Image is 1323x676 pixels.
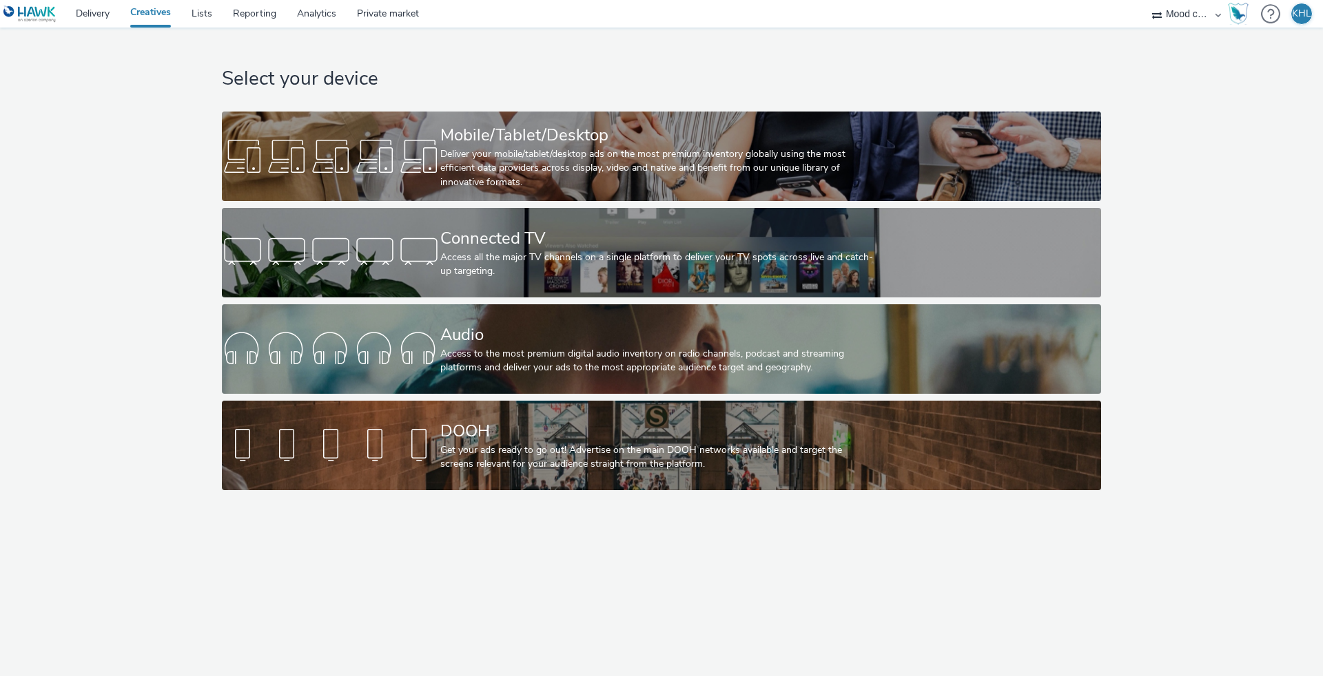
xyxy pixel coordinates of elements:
a: Mobile/Tablet/DesktopDeliver your mobile/tablet/desktop ads on the most premium inventory globall... [222,112,1100,201]
div: Connected TV [440,226,877,251]
div: Mobile/Tablet/Desktop [440,123,877,147]
div: Get your ads ready to go out! Advertise on the main DOOH networks available and target the screen... [440,443,877,472]
div: Access all the major TV channels on a single platform to deliver your TV spots across live and ca... [440,251,877,279]
div: KHL [1292,3,1311,24]
h1: Select your device [222,66,1100,92]
div: DOOH [440,419,877,443]
a: AudioAccess to the most premium digital audio inventory on radio channels, podcast and streaming ... [222,304,1100,394]
div: Deliver your mobile/tablet/desktop ads on the most premium inventory globally using the most effi... [440,147,877,189]
a: DOOHGet your ads ready to go out! Advertise on the main DOOH networks available and target the sc... [222,401,1100,490]
img: Hawk Academy [1228,3,1249,25]
img: undefined Logo [3,6,57,23]
div: Access to the most premium digital audio inventory on radio channels, podcast and streaming platf... [440,347,877,375]
a: Connected TVAccess all the major TV channels on a single platform to deliver your TV spots across... [222,208,1100,297]
a: Hawk Academy [1228,3,1254,25]
div: Audio [440,323,877,347]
